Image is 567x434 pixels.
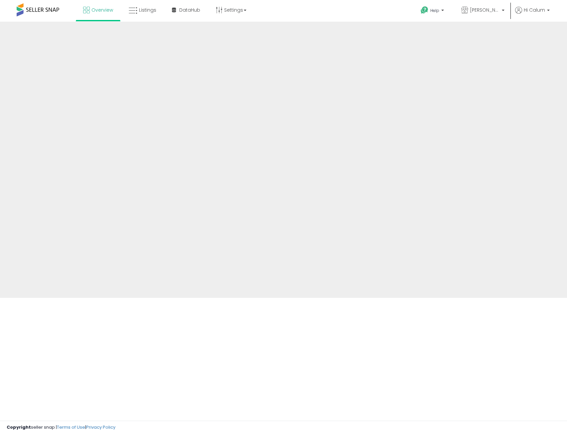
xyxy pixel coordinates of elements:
span: Listings [139,7,156,13]
span: Overview [91,7,113,13]
span: Help [430,8,439,13]
span: Hi Calum [524,7,545,13]
i: Get Help [420,6,429,14]
a: Hi Calum [515,7,550,22]
a: Help [415,1,451,22]
span: DataHub [179,7,200,13]
span: [PERSON_NAME] Essentials LLC [470,7,500,13]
